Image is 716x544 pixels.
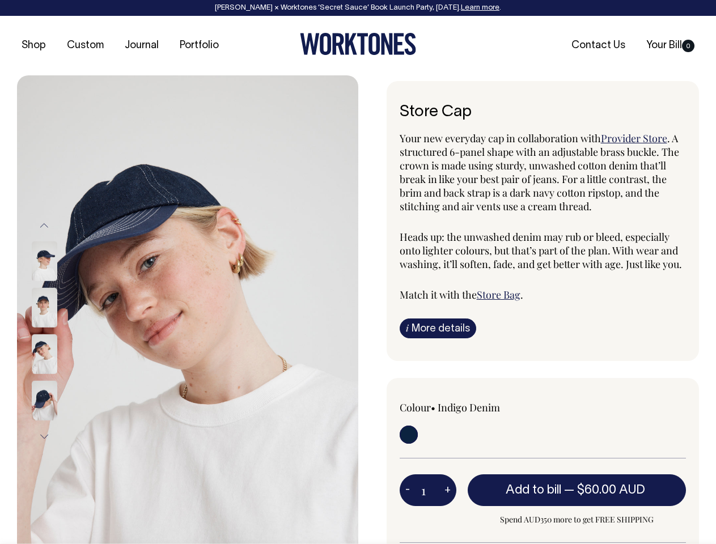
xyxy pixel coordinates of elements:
img: Store Cap [32,241,57,281]
span: — [564,484,648,496]
img: Store Cap [32,381,57,420]
img: Store Cap [32,334,57,374]
label: Indigo Denim [438,401,500,414]
a: Store Bag [477,288,520,301]
a: Shop [17,36,50,55]
span: Add to bill [506,484,561,496]
h6: Store Cap [400,104,687,121]
button: Next [36,424,53,449]
div: Colour [400,401,514,414]
a: iMore details [400,318,476,338]
button: Add to bill —$60.00 AUD [468,474,687,506]
span: Spend AUD350 more to get FREE SHIPPING [468,513,687,526]
img: Store Cap [32,288,57,328]
button: + [439,479,456,501]
a: Portfolio [175,36,223,55]
span: • [431,401,435,414]
span: i [406,322,409,334]
a: Provider Store [601,131,667,145]
span: . A structured 6-panel shape with an adjustable brass buckle. The crown is made using sturdy, unw... [400,131,679,213]
a: Contact Us [567,36,630,55]
span: Heads up: the unwashed denim may rub or bleed, especially onto lighter colours, but that’s part o... [400,230,682,271]
a: Learn more [461,5,499,11]
span: $60.00 AUD [577,484,645,496]
span: 0 [682,40,694,52]
button: Previous [36,213,53,239]
span: Match it with the . [400,288,523,301]
a: Custom [62,36,108,55]
span: Your new everyday cap in collaboration with [400,131,601,145]
a: Your Bill0 [642,36,699,55]
div: [PERSON_NAME] × Worktones ‘Secret Sauce’ Book Launch Party, [DATE]. . [11,4,705,12]
button: - [400,479,416,501]
a: Journal [120,36,163,55]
